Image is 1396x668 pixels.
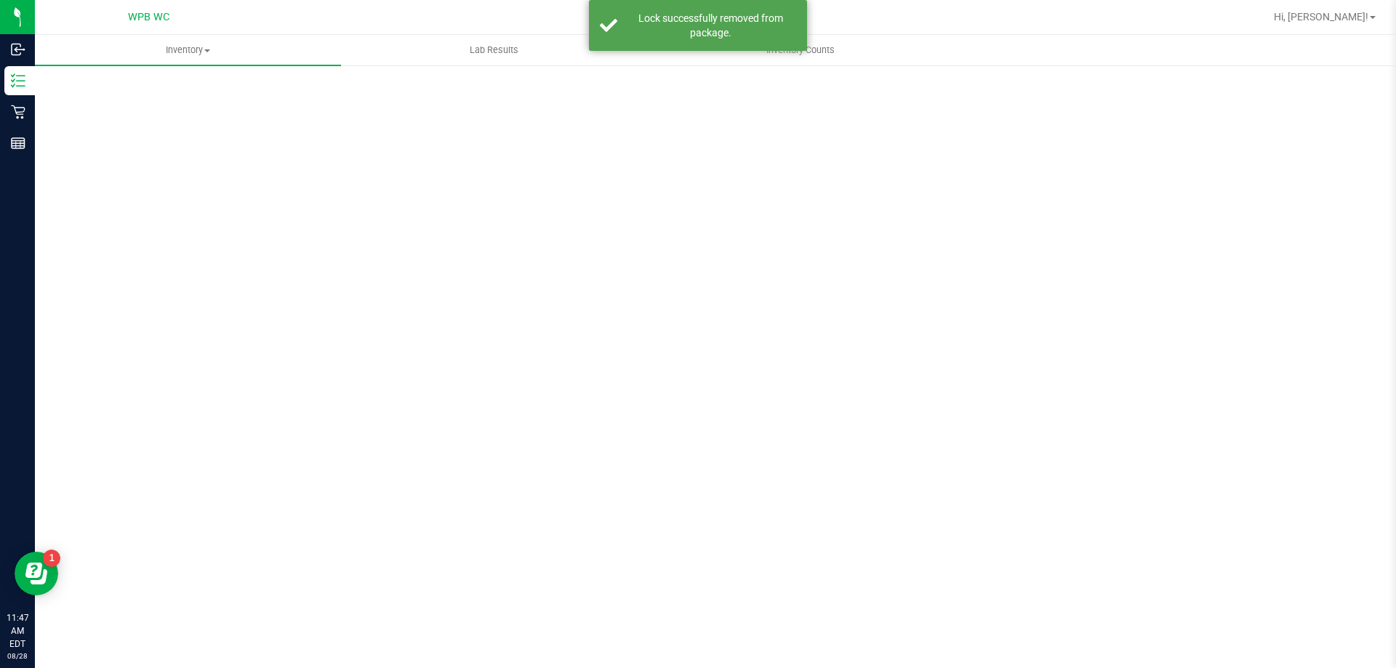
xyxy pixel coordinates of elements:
[11,42,25,57] inline-svg: Inbound
[43,550,60,567] iframe: Resource center unread badge
[625,11,796,40] div: Lock successfully removed from package.
[450,44,538,57] span: Lab Results
[7,611,28,651] p: 11:47 AM EDT
[35,44,341,57] span: Inventory
[1274,11,1368,23] span: Hi, [PERSON_NAME]!
[11,73,25,88] inline-svg: Inventory
[11,136,25,150] inline-svg: Reports
[341,35,647,65] a: Lab Results
[7,651,28,661] p: 08/28
[128,11,169,23] span: WPB WC
[35,35,341,65] a: Inventory
[15,552,58,595] iframe: Resource center
[11,105,25,119] inline-svg: Retail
